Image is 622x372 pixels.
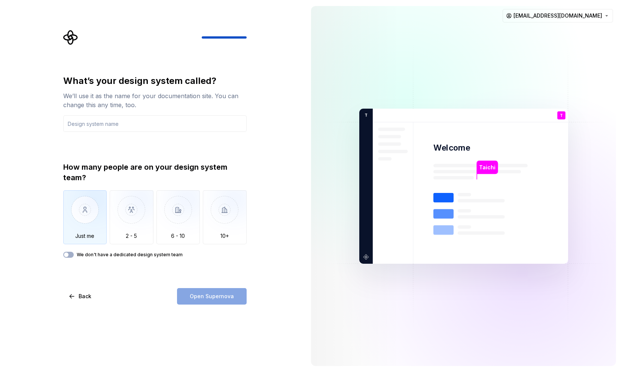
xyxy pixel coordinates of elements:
p: Taichi [479,163,495,171]
input: Design system name [63,115,247,132]
div: We’ll use it as the name for your documentation site. You can change this any time, too. [63,91,247,109]
div: How many people are on your design system team? [63,162,247,183]
span: Back [79,293,91,300]
label: We don't have a dedicated design system team [77,252,183,258]
p: T [560,113,562,117]
button: [EMAIL_ADDRESS][DOMAIN_NAME] [503,9,613,22]
button: Back [63,288,98,305]
p: Welcome [433,142,470,153]
span: [EMAIL_ADDRESS][DOMAIN_NAME] [513,12,602,19]
div: What’s your design system called? [63,75,247,87]
svg: Supernova Logo [63,30,78,45]
p: T [362,112,368,118]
